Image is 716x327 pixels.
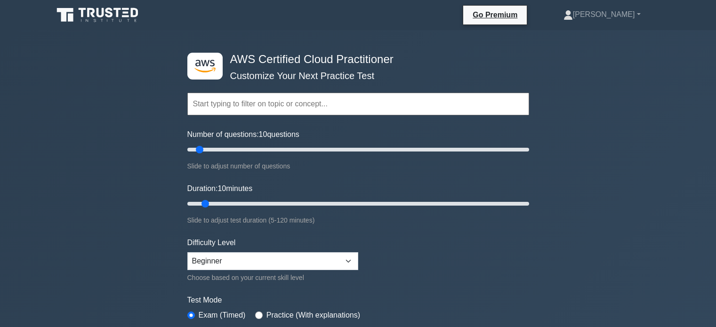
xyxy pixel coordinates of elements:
label: Test Mode [187,295,529,306]
a: [PERSON_NAME] [541,5,663,24]
a: Go Premium [467,9,523,21]
label: Number of questions: questions [187,129,299,140]
span: 10 [217,184,226,192]
div: Choose based on your current skill level [187,272,358,283]
h4: AWS Certified Cloud Practitioner [226,53,483,66]
div: Slide to adjust test duration (5-120 minutes) [187,215,529,226]
label: Practice (With explanations) [266,310,360,321]
label: Difficulty Level [187,237,236,248]
input: Start typing to filter on topic or concept... [187,93,529,115]
label: Duration: minutes [187,183,253,194]
label: Exam (Timed) [199,310,246,321]
div: Slide to adjust number of questions [187,160,529,172]
span: 10 [259,130,267,138]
